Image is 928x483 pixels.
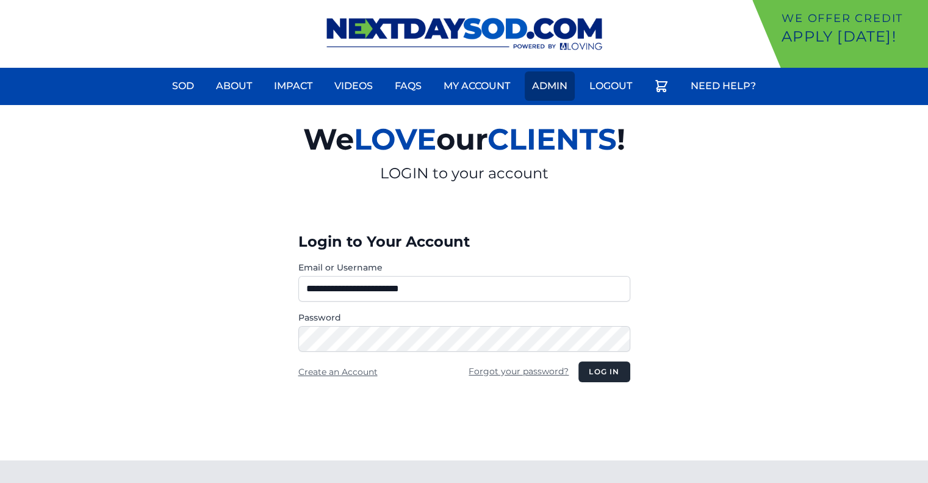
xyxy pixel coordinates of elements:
[578,361,630,382] button: Log in
[298,366,378,377] a: Create an Account
[327,71,380,101] a: Videos
[267,71,320,101] a: Impact
[525,71,575,101] a: Admin
[298,232,630,252] h3: Login to Your Account
[782,10,923,27] p: We offer Credit
[469,366,569,377] a: Forgot your password?
[162,164,767,183] p: LOGIN to your account
[436,71,517,101] a: My Account
[683,71,763,101] a: Need Help?
[487,122,617,157] span: CLIENTS
[165,71,201,101] a: Sod
[582,71,639,101] a: Logout
[209,71,259,101] a: About
[387,71,429,101] a: FAQs
[298,261,630,274] label: Email or Username
[298,311,630,324] label: Password
[354,122,436,157] span: LOVE
[162,115,767,164] h2: We our !
[782,27,923,46] p: Apply [DATE]!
